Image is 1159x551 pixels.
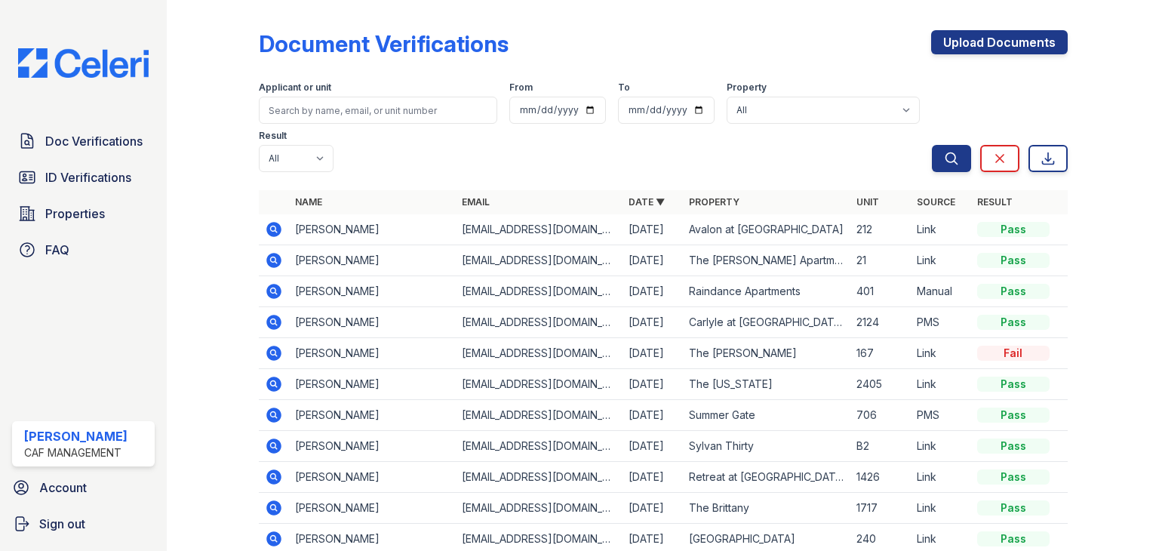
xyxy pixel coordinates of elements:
[911,307,971,338] td: PMS
[623,214,683,245] td: [DATE]
[850,400,911,431] td: 706
[977,222,1050,237] div: Pass
[295,196,322,208] a: Name
[45,132,143,150] span: Doc Verifications
[456,307,623,338] td: [EMAIL_ADDRESS][DOMAIN_NAME]
[977,439,1050,454] div: Pass
[727,82,767,94] label: Property
[456,338,623,369] td: [EMAIL_ADDRESS][DOMAIN_NAME]
[24,427,128,445] div: [PERSON_NAME]
[977,469,1050,485] div: Pass
[917,196,955,208] a: Source
[12,199,155,229] a: Properties
[911,245,971,276] td: Link
[456,245,623,276] td: [EMAIL_ADDRESS][DOMAIN_NAME]
[623,400,683,431] td: [DATE]
[289,369,456,400] td: [PERSON_NAME]
[683,307,850,338] td: Carlyle at [GEOGRAPHIC_DATA]
[977,377,1050,392] div: Pass
[683,431,850,462] td: Sylvan Thirty
[683,214,850,245] td: Avalon at [GEOGRAPHIC_DATA]
[850,307,911,338] td: 2124
[289,338,456,369] td: [PERSON_NAME]
[39,515,85,533] span: Sign out
[289,462,456,493] td: [PERSON_NAME]
[259,30,509,57] div: Document Verifications
[6,473,161,503] a: Account
[683,338,850,369] td: The [PERSON_NAME]
[509,82,533,94] label: From
[977,196,1013,208] a: Result
[683,462,850,493] td: Retreat at [GEOGRAPHIC_DATA]
[683,369,850,400] td: The [US_STATE]
[45,168,131,186] span: ID Verifications
[850,214,911,245] td: 212
[456,369,623,400] td: [EMAIL_ADDRESS][DOMAIN_NAME]
[12,162,155,192] a: ID Verifications
[623,462,683,493] td: [DATE]
[683,276,850,307] td: Raindance Apartments
[289,493,456,524] td: [PERSON_NAME]
[623,431,683,462] td: [DATE]
[6,509,161,539] a: Sign out
[911,462,971,493] td: Link
[911,369,971,400] td: Link
[289,307,456,338] td: [PERSON_NAME]
[45,241,69,259] span: FAQ
[24,445,128,460] div: CAF Management
[456,431,623,462] td: [EMAIL_ADDRESS][DOMAIN_NAME]
[850,338,911,369] td: 167
[911,214,971,245] td: Link
[456,276,623,307] td: [EMAIL_ADDRESS][DOMAIN_NAME]
[911,493,971,524] td: Link
[977,284,1050,299] div: Pass
[977,315,1050,330] div: Pass
[683,245,850,276] td: The [PERSON_NAME] Apartment Homes
[623,307,683,338] td: [DATE]
[931,30,1068,54] a: Upload Documents
[850,369,911,400] td: 2405
[977,253,1050,268] div: Pass
[456,493,623,524] td: [EMAIL_ADDRESS][DOMAIN_NAME]
[850,245,911,276] td: 21
[456,214,623,245] td: [EMAIL_ADDRESS][DOMAIN_NAME]
[977,408,1050,423] div: Pass
[289,245,456,276] td: [PERSON_NAME]
[289,276,456,307] td: [PERSON_NAME]
[259,130,287,142] label: Result
[618,82,630,94] label: To
[623,245,683,276] td: [DATE]
[977,531,1050,546] div: Pass
[12,235,155,265] a: FAQ
[39,479,87,497] span: Account
[850,462,911,493] td: 1426
[977,500,1050,516] div: Pass
[911,338,971,369] td: Link
[623,369,683,400] td: [DATE]
[462,196,490,208] a: Email
[289,431,456,462] td: [PERSON_NAME]
[456,462,623,493] td: [EMAIL_ADDRESS][DOMAIN_NAME]
[683,400,850,431] td: Summer Gate
[289,400,456,431] td: [PERSON_NAME]
[45,205,105,223] span: Properties
[456,400,623,431] td: [EMAIL_ADDRESS][DOMAIN_NAME]
[977,346,1050,361] div: Fail
[856,196,879,208] a: Unit
[683,493,850,524] td: The Brittany
[623,276,683,307] td: [DATE]
[623,338,683,369] td: [DATE]
[629,196,665,208] a: Date ▼
[289,214,456,245] td: [PERSON_NAME]
[259,97,497,124] input: Search by name, email, or unit number
[259,82,331,94] label: Applicant or unit
[850,493,911,524] td: 1717
[689,196,739,208] a: Property
[911,276,971,307] td: Manual
[911,431,971,462] td: Link
[6,48,161,78] img: CE_Logo_Blue-a8612792a0a2168367f1c8372b55b34899dd931a85d93a1a3d3e32e68fde9ad4.png
[623,493,683,524] td: [DATE]
[850,276,911,307] td: 401
[911,400,971,431] td: PMS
